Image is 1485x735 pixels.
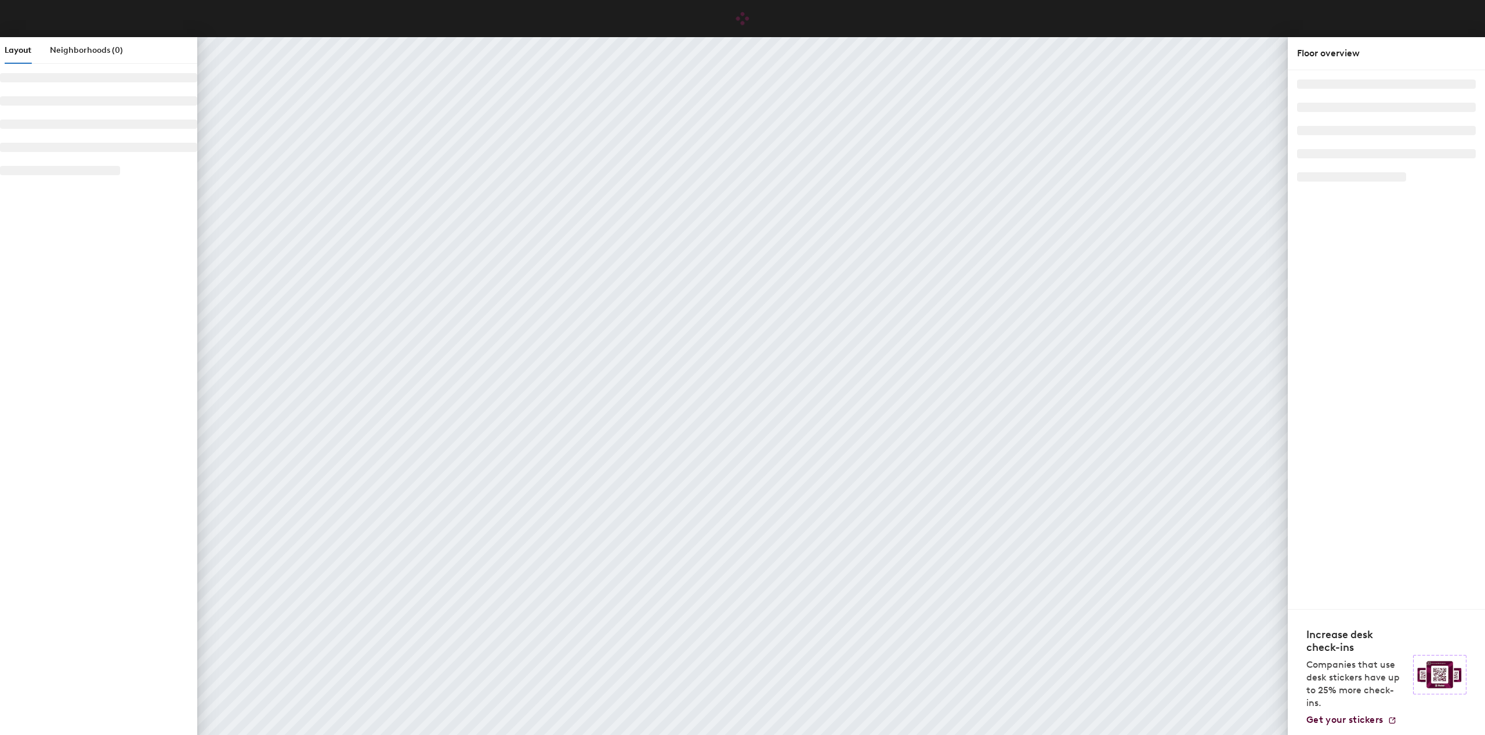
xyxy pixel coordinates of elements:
[1306,658,1406,709] p: Companies that use desk stickers have up to 25% more check-ins.
[1297,46,1476,60] div: Floor overview
[50,45,123,55] span: Neighborhoods (0)
[1306,628,1406,654] h4: Increase desk check-ins
[5,45,31,55] span: Layout
[1306,714,1397,726] a: Get your stickers
[1306,714,1383,725] span: Get your stickers
[1413,655,1466,694] img: Sticker logo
